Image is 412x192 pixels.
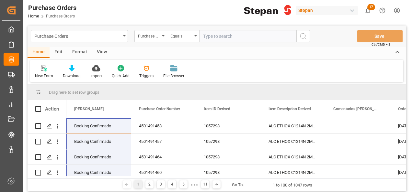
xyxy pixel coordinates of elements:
[34,32,121,40] div: Purchase Orders
[74,165,123,180] div: Booking Confirmado
[131,134,196,149] div: 4501491457
[375,3,390,18] button: Help Center
[28,165,66,180] div: Press SPACE to select this row.
[28,118,66,134] div: Press SPACE to select this row.
[244,5,291,16] img: Stepan_Company_logo.svg.png_1713531530.png
[261,118,326,133] div: ALC ETHOX C1214N 2MX PF276 BULK
[179,180,188,188] div: 5
[74,134,123,149] div: Booking Confirmado
[131,118,196,133] div: 4501491458
[204,107,230,111] span: Item ID Derived
[139,107,180,111] span: Purchase Order Number
[196,165,261,180] div: 1057298
[134,30,167,42] button: open menu
[28,134,66,149] div: Press SPACE to select this row.
[296,30,310,42] button: search button
[269,107,311,111] span: Item Descriprion Derived
[50,47,67,58] div: Edit
[28,47,50,58] div: Home
[360,3,375,18] button: show 17 new notifications
[74,119,123,133] div: Booking Confirmado
[168,180,176,188] div: 4
[134,180,142,188] div: 1
[28,3,76,13] div: Purchase Orders
[92,47,112,58] div: View
[74,150,123,165] div: Booking Confirmado
[261,149,326,165] div: ALC ETHOX C1214N 2MX PF276 BULK
[90,73,102,79] div: Import
[367,4,375,10] span: 17
[261,134,326,149] div: ALC ETHOX C1214N 2MX PF276 BULK
[196,118,261,133] div: 1057298
[145,180,154,188] div: 2
[296,6,358,15] div: Stepan
[139,73,154,79] div: Triggers
[28,149,66,165] div: Press SPACE to select this row.
[167,30,199,42] button: open menu
[199,30,296,42] input: Type to search
[273,182,312,188] div: 1 to 100 of 1047 rows
[67,47,92,58] div: Format
[296,4,360,16] button: Stepan
[49,90,99,95] span: Drag here to set row groups
[157,180,165,188] div: 3
[196,134,261,149] div: 1057298
[112,73,130,79] div: Quick Add
[45,106,59,112] div: Action
[333,107,377,111] span: Comentarios [PERSON_NAME]
[28,14,39,18] a: Home
[31,30,128,42] button: open menu
[74,107,104,111] span: [PERSON_NAME]
[201,180,209,188] div: 11
[232,182,244,188] div: Go To:
[261,165,326,180] div: ALC ETHOX C1214N 2MX PF276 BULK
[196,149,261,165] div: 1057298
[191,182,198,187] div: ● ● ●
[170,32,192,39] div: Equals
[357,30,403,42] button: Save
[138,32,160,39] div: Purchase Order Number
[131,165,196,180] div: 4501491460
[63,73,81,79] div: Download
[131,149,196,165] div: 4501491464
[35,73,53,79] div: New Form
[163,73,184,79] div: File Browser
[372,42,390,47] span: Ctrl/CMD + S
